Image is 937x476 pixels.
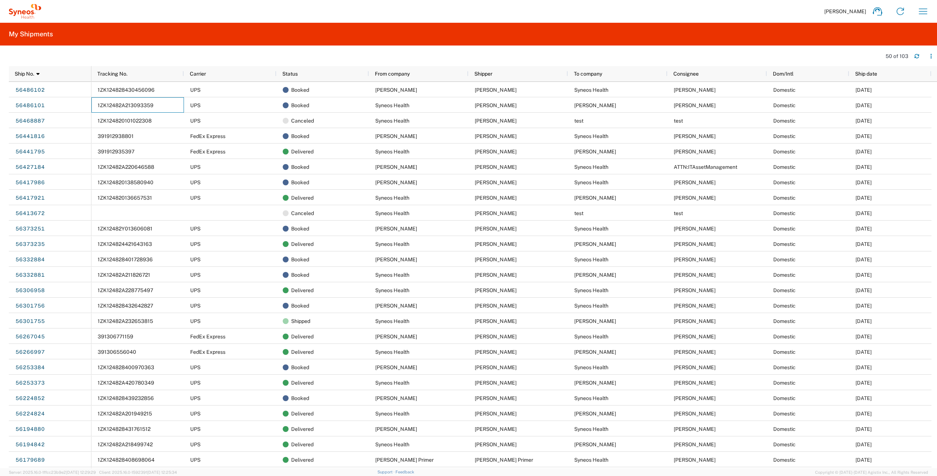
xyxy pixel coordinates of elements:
[190,442,200,447] span: UPS
[15,177,45,188] a: 56417986
[475,118,517,124] span: Shannon Waters
[855,364,872,370] span: 07/21/2025
[375,457,434,463] span: Nancy Primer
[190,179,200,185] span: UPS
[855,395,872,401] span: 07/17/2025
[190,303,200,309] span: UPS
[674,210,683,216] span: test
[674,102,716,108] span: Laura Diaz
[855,411,872,417] span: 07/17/2025
[375,318,409,324] span: Syneos Health
[475,287,517,293] span: Shannon Waters
[674,411,716,417] span: Jeremiah Oakley
[773,426,796,432] span: Domestic
[773,349,796,355] span: Domestic
[674,195,716,201] span: Rita Blalock
[98,457,155,463] span: 1ZK124828408698064
[15,331,45,342] a: 56267045
[475,179,517,185] span: Rita Blalock
[375,226,417,232] span: Ellenor Scheg
[375,272,409,278] span: Syneos Health
[291,375,314,390] span: Delivered
[475,87,517,93] span: Laura Diaz
[99,470,177,475] span: Client: 2025.16.0-1592391
[855,303,872,309] span: 07/25/2025
[574,87,608,93] span: Syneos Health
[773,149,796,155] span: Domestic
[773,241,796,247] span: Domestic
[773,272,796,278] span: Domestic
[375,411,409,417] span: Syneos Health
[291,98,309,113] span: Booked
[291,190,314,206] span: Delivered
[375,87,417,93] span: Laura Diaz
[15,146,45,157] a: 56441795
[574,349,616,355] span: Barbara Jenkins
[855,149,872,155] span: 08/08/2025
[674,426,716,432] span: Shannon Waters
[190,149,225,155] span: FedEx Express
[15,161,45,173] a: 56427184
[773,257,796,262] span: Domestic
[674,318,716,324] span: Isabella Hoffman
[773,133,796,139] span: Domestic
[773,395,796,401] span: Domestic
[98,149,134,155] span: 391912935397
[475,364,517,370] span: Jeremiah Oakley
[574,210,583,216] span: test
[190,426,200,432] span: UPS
[190,457,200,463] span: UPS
[147,470,177,475] span: [DATE] 12:25:34
[475,241,517,247] span: Shannon Waters
[574,118,583,124] span: test
[855,257,872,262] span: 07/29/2025
[475,426,517,432] span: Elise Morgan
[674,380,716,386] span: Jeremiah Oakley
[674,226,716,232] span: Shannon Waters
[574,241,616,247] span: Ellenor Scheg
[475,102,517,108] span: Shannon Waters
[674,334,716,339] span: Shannon Waters
[574,102,616,108] span: Laura Diaz
[773,179,796,185] span: Domestic
[291,329,314,344] span: Delivered
[475,442,517,447] span: Shannon Waters
[574,303,608,309] span: Syneos Health
[574,318,616,324] span: Isabella Hoffman
[291,113,314,128] span: Canceled
[855,241,872,247] span: 08/01/2025
[15,269,45,281] a: 56332881
[15,315,45,327] a: 56301755
[190,102,200,108] span: UPS
[15,192,45,204] a: 56417921
[190,287,200,293] span: UPS
[291,437,314,452] span: Delivered
[574,426,608,432] span: Syneos Health
[824,8,866,15] span: [PERSON_NAME]
[9,470,96,475] span: Server: 2025.16.0-1ffcc23b9e2
[773,71,793,77] span: Dom/Intl
[190,395,200,401] span: UPS
[574,457,608,463] span: Syneos Health
[475,133,517,139] span: Victoria Wilson
[855,442,872,447] span: 07/15/2025
[291,421,314,437] span: Delivered
[190,272,200,278] span: UPS
[574,442,616,447] span: Elise Morgan
[773,411,796,417] span: Domestic
[98,87,155,93] span: 1ZK124828430456096
[190,226,200,232] span: UPS
[97,71,127,77] span: Tracking No.
[674,179,716,185] span: Shannon Waters
[855,133,872,139] span: 08/08/2025
[375,303,417,309] span: Isabella Hoffman
[291,144,314,159] span: Delivered
[190,241,200,247] span: UPS
[15,238,45,250] a: 56373235
[475,226,517,232] span: Ellenor Scheg
[190,118,200,124] span: UPS
[474,71,492,77] span: Shipper
[291,313,310,329] span: Shipped
[190,411,200,417] span: UPS
[98,318,153,324] span: 1ZK12482A232653815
